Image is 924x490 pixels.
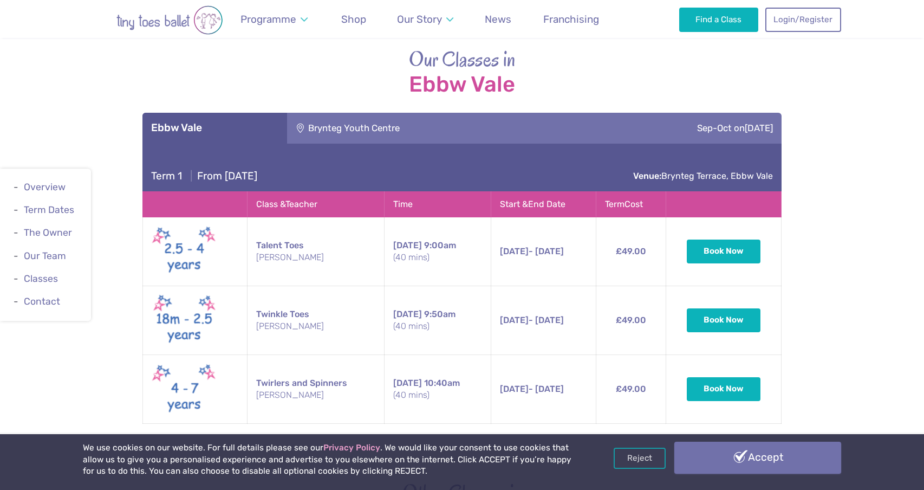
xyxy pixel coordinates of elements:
a: Privacy Policy [323,443,380,453]
span: [DATE] [500,384,529,394]
img: Twinkle toes New (May 2025) [152,293,217,348]
h4: From [DATE] [151,170,257,183]
span: Programme [240,13,296,25]
small: [PERSON_NAME] [256,252,375,263]
span: Shop [341,13,366,25]
a: Contact [24,296,60,307]
span: | [185,170,197,182]
span: [DATE] [393,309,422,319]
a: Login/Register [765,8,841,31]
span: - [DATE] [500,315,564,325]
h3: Ebbw Vale [151,121,278,134]
span: [DATE] [393,240,422,250]
a: Venue:Brynteg Terrace, Ebbw Vale [633,171,773,181]
a: Franchising [538,7,604,32]
span: [DATE] [393,378,422,388]
button: Book Now [687,240,760,263]
a: Reject [614,448,666,468]
span: Term 1 [151,170,182,182]
a: Overview [24,182,66,192]
td: £49.00 [596,286,666,354]
span: [DATE] [500,246,529,256]
th: Start & End Date [491,191,596,217]
th: Class & Teacher [247,191,384,217]
div: Sep-Oct on [567,113,782,143]
td: Talent Toes [247,217,384,286]
td: Twirlers and Spinners [247,354,384,423]
td: Twinkle Toes [247,286,384,354]
td: 9:00am [385,217,491,286]
a: Classes [24,273,58,284]
img: Twirlers & Spinners New (May 2025) [152,362,217,417]
span: [DATE] [745,122,773,133]
td: £49.00 [596,354,666,423]
span: Our Story [397,13,442,25]
a: Find a Class [679,8,759,31]
a: Shop [336,7,371,32]
strong: Ebbw Vale [142,73,782,96]
span: Our Classes in [409,45,516,73]
button: Book Now [687,377,760,401]
span: [DATE] [500,315,529,325]
span: - [DATE] [500,384,564,394]
small: (40 mins) [393,252,482,263]
small: [PERSON_NAME] [256,389,375,401]
th: Time [385,191,491,217]
a: The Owner [24,228,72,238]
a: News [480,7,517,32]
p: We use cookies on our website. For full details please see our . We would like your consent to us... [83,442,576,478]
span: News [485,13,511,25]
div: Brynteg Youth Centre [287,113,567,143]
span: Franchising [543,13,599,25]
small: (40 mins) [393,389,482,401]
span: - [DATE] [500,246,564,256]
a: Accept [674,442,841,473]
img: Talent toes New (May 2025) [152,224,217,279]
strong: Venue: [633,171,661,181]
a: Term Dates [24,204,74,215]
a: Our Story [392,7,459,32]
img: tiny toes ballet [83,5,256,35]
a: Programme [235,7,313,32]
th: Term Cost [596,191,666,217]
td: £49.00 [596,217,666,286]
td: 10:40am [385,354,491,423]
small: (40 mins) [393,320,482,332]
small: [PERSON_NAME] [256,320,375,332]
a: Our Team [24,250,66,261]
td: 9:50am [385,286,491,354]
button: Book Now [687,308,760,332]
